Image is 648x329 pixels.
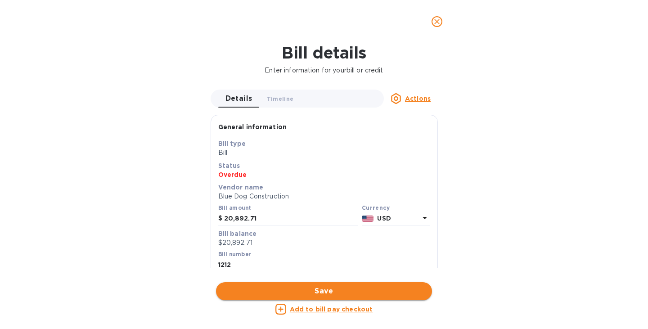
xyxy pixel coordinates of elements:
p: Overdue [218,170,430,179]
label: Bill amount [218,206,251,211]
p: Enter information for your bill or credit [7,66,641,75]
b: Currency [362,204,390,211]
u: Add to bill pay checkout [290,306,373,313]
p: Bill [218,148,430,158]
label: Bill number [218,252,251,257]
img: USD [362,216,374,222]
span: Timeline [267,94,294,104]
u: Actions [405,95,431,102]
span: Save [223,286,425,297]
b: Bill type [218,140,246,147]
p: $20,892.71 [218,238,430,248]
b: Status [218,162,240,169]
h1: Bill details [7,43,641,62]
div: $ [218,212,224,225]
p: Blue Dog Construction [218,192,430,201]
input: Enter bill number [218,258,430,272]
b: Bill balance [218,230,257,237]
button: Save [216,282,432,300]
b: Vendor name [218,184,264,191]
input: $ Enter bill amount [224,212,358,225]
button: close [426,11,448,32]
b: USD [377,215,391,222]
span: Details [225,92,252,105]
b: General information [218,123,287,131]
